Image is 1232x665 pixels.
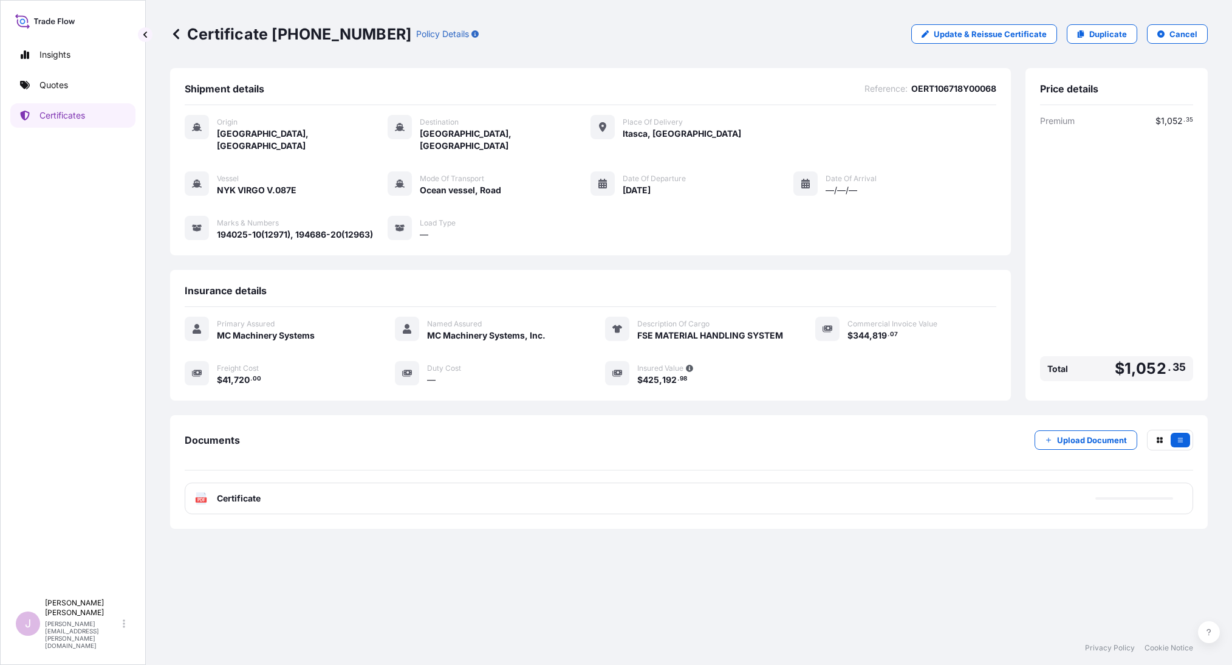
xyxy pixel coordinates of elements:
span: Vessel [217,174,239,184]
p: Duplicate [1089,28,1127,40]
a: Certificates [10,103,135,128]
span: Destination [420,117,459,127]
span: — [427,374,436,386]
span: 35 [1172,364,1186,371]
p: Certificates [39,109,85,122]
span: Premium [1040,115,1075,127]
p: Certificate [PHONE_NUMBER] [170,24,411,44]
p: Policy Details [416,28,469,40]
span: FSE MATERIAL HANDLING SYSTEM [637,329,783,342]
span: 41 [222,376,231,384]
p: [PERSON_NAME] [PERSON_NAME] [45,598,120,618]
a: Insights [10,43,135,67]
span: [GEOGRAPHIC_DATA], [GEOGRAPHIC_DATA] [420,128,590,152]
p: Upload Document [1057,434,1127,446]
span: , [659,376,662,384]
a: Quotes [10,73,135,97]
span: . [888,332,889,337]
p: Insights [39,49,70,61]
a: Cookie Notice [1145,643,1193,653]
span: . [677,377,679,381]
span: , [231,376,234,384]
span: . [250,377,252,381]
span: Documents [185,434,240,446]
span: $ [847,331,853,340]
span: 00 [253,377,261,381]
span: 052 [1136,361,1166,376]
span: Marks & Numbers [217,218,279,228]
span: Ocean vessel, Road [420,184,501,196]
button: Upload Document [1035,430,1137,450]
span: , [1165,117,1167,125]
p: Update & Reissue Certificate [934,28,1047,40]
span: $ [217,376,222,384]
span: Shipment details [185,83,264,95]
span: — [420,229,428,241]
span: . [1183,118,1185,122]
p: [PERSON_NAME][EMAIL_ADDRESS][PERSON_NAME][DOMAIN_NAME] [45,620,120,649]
span: Mode of Transport [420,174,484,184]
span: Place of Delivery [623,117,683,127]
span: [GEOGRAPHIC_DATA], [GEOGRAPHIC_DATA] [217,128,388,152]
span: Commercial Invoice Value [847,319,937,329]
text: PDF [197,498,205,502]
p: Cancel [1169,28,1197,40]
span: Certificate [217,492,261,505]
span: —/—/— [826,184,857,196]
a: Duplicate [1067,24,1137,44]
span: Duty Cost [427,364,461,373]
span: 1 [1161,117,1165,125]
span: 98 [680,377,687,381]
span: Origin [217,117,238,127]
span: . [1168,364,1171,371]
span: Insurance details [185,284,267,297]
span: 1 [1124,361,1131,376]
span: Date of Departure [623,174,686,184]
p: Quotes [39,79,68,91]
span: 35 [1186,118,1193,122]
span: J [25,618,31,630]
span: Insured Value [637,364,683,373]
span: Load Type [420,218,456,228]
span: $ [1155,117,1161,125]
span: 192 [662,376,677,384]
span: , [869,331,872,340]
span: 052 [1167,117,1183,125]
span: 819 [872,331,887,340]
span: , [1131,361,1136,376]
a: Update & Reissue Certificate [911,24,1057,44]
span: MC Machinery Systems [217,329,315,342]
span: Primary Assured [217,319,275,329]
span: MC Machinery Systems, Inc. [427,329,546,342]
span: Freight Cost [217,364,259,373]
span: OERT106718Y00068 [911,83,996,95]
span: 07 [890,332,898,337]
span: Named Assured [427,319,482,329]
span: 425 [643,376,659,384]
span: 344 [853,331,869,340]
span: Total [1047,363,1068,375]
span: Description Of Cargo [637,319,710,329]
span: Price details [1040,83,1098,95]
span: [DATE] [623,184,651,196]
span: Itasca, [GEOGRAPHIC_DATA] [623,128,741,140]
span: Date of Arrival [826,174,877,184]
span: 720 [234,376,250,384]
span: $ [1115,361,1124,376]
a: Privacy Policy [1085,643,1135,653]
span: $ [637,376,643,384]
span: Reference : [864,83,908,95]
span: NYK VIRGO V.087E [217,184,296,196]
button: Cancel [1147,24,1208,44]
span: 194025-10(12971), 194686-20(12963) [217,229,373,241]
